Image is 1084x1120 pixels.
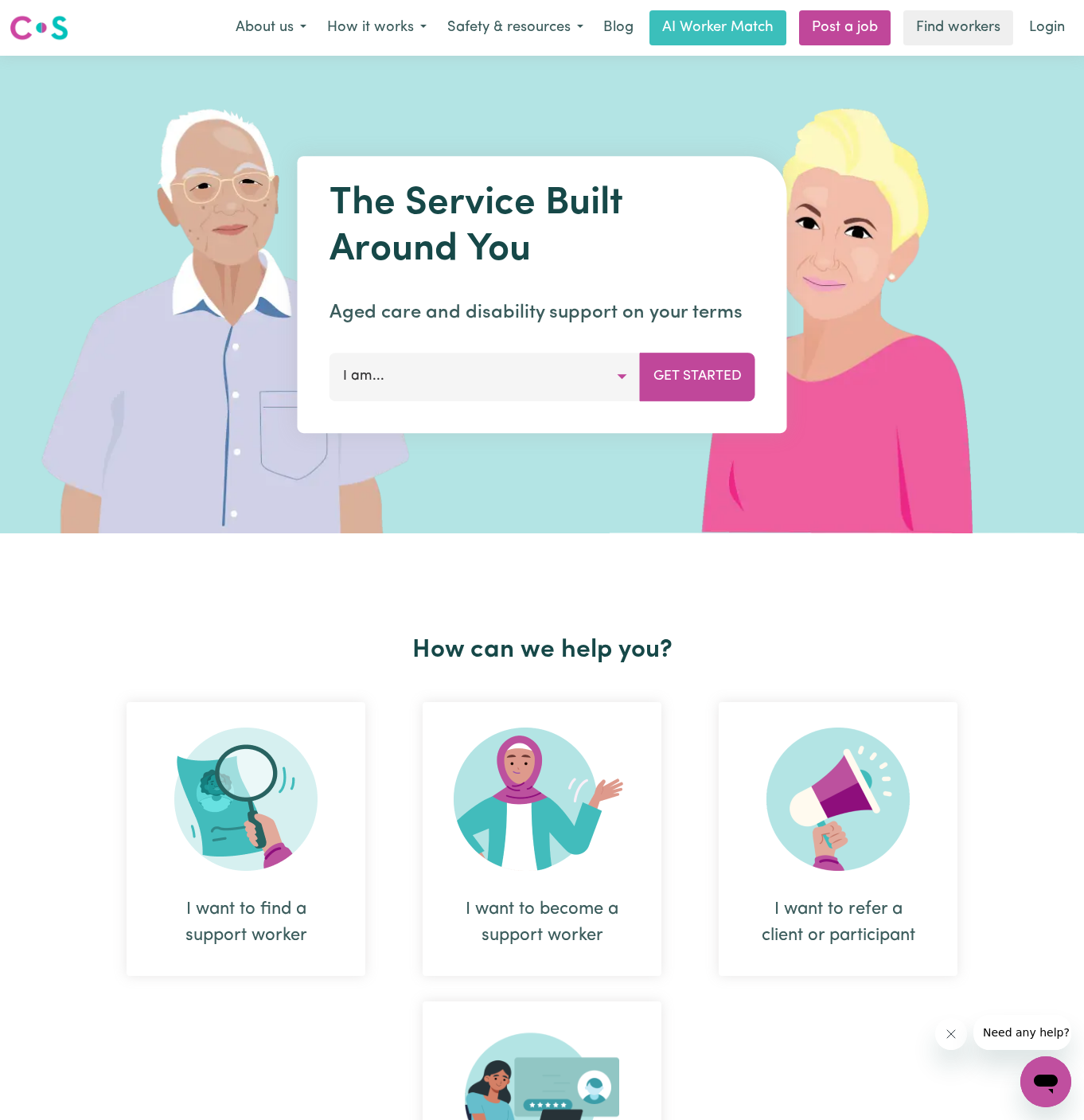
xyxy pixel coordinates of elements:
[719,702,957,976] div: I want to refer a client or participant
[973,1015,1071,1050] iframe: Message from company
[594,10,643,45] a: Blog
[799,10,891,45] a: Post a job
[329,353,641,400] button: I am...
[461,896,623,949] div: I want to become a support worker
[98,635,986,665] h2: How can we help you?
[423,702,661,976] div: I want to become a support worker
[317,11,437,45] button: How it works
[329,299,755,327] p: Aged care and disability support on your terms
[127,702,365,976] div: I want to find a support worker
[437,11,594,45] button: Safety & resources
[903,10,1013,45] a: Find workers
[649,10,786,45] a: AI Worker Match
[165,896,327,949] div: I want to find a support worker
[10,10,68,46] a: Careseekers logo
[1020,1056,1071,1107] iframe: Button to launch messaging window
[757,896,919,949] div: I want to refer a client or participant
[329,181,755,273] h1: The Service Built Around You
[454,728,630,871] img: Become Worker
[174,728,318,871] img: Search
[10,14,68,42] img: Careseekers logo
[935,1018,967,1050] iframe: Close message
[225,11,317,45] button: About us
[1020,10,1074,45] a: Login
[766,728,910,871] img: Refer
[640,353,755,400] button: Get Started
